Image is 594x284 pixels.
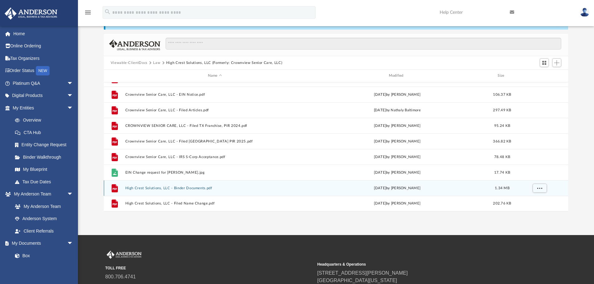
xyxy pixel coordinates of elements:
div: [DATE] by [PERSON_NAME] [307,201,487,206]
button: High Crest Solutions, LLC - Binder Documents.pdf [125,186,305,190]
span: arrow_drop_down [67,237,80,250]
i: menu [84,9,92,16]
a: Overview [9,114,83,127]
small: TOLL FREE [105,265,313,271]
button: Add [552,58,562,67]
span: 17.74 KB [494,171,510,174]
a: Anderson System [9,213,80,225]
button: High Crest Solutions, LLC (Formerly: Crownview Senior Care, LLC) [166,60,283,66]
a: My Anderson Team [9,200,76,213]
a: Binder Walkthrough [9,151,83,163]
span: 78.48 KB [494,155,510,158]
a: Order StatusNEW [4,65,83,77]
a: Box [9,249,76,262]
a: Entity Change Request [9,139,83,151]
button: Crownview Senior Care, LLC - IRS S-Corp Acceptance.pdf [125,155,305,159]
div: [DATE] by Nathaly Baltimore [307,107,487,113]
span: 297.49 KB [493,108,511,112]
button: Crownview Senior Care, LLC - EIN Notice.pdf [125,93,305,97]
div: id [107,73,122,79]
span: arrow_drop_down [67,188,80,201]
a: Tax Due Dates [9,176,83,188]
a: My Anderson Teamarrow_drop_down [4,188,80,200]
div: grid [104,82,568,211]
button: Viewable-ClientDocs [111,60,147,66]
button: EIN Change request for [PERSON_NAME].jpg [125,171,305,175]
button: High Crest Solutions, LLC - Filed Name Change.pdf [125,201,305,205]
a: Home [4,27,83,40]
div: Name [125,73,304,79]
div: [DATE] by [PERSON_NAME] [307,185,487,191]
span: 106.37 KB [493,93,511,96]
span: 202.76 KB [493,202,511,205]
span: 1.34 MB [495,186,509,190]
div: NEW [36,66,50,75]
a: [STREET_ADDRESS][PERSON_NAME] [317,270,408,276]
a: CTA Hub [9,126,83,139]
img: User Pic [580,8,589,17]
a: menu [84,12,92,16]
span: 366.82 KB [493,139,511,143]
a: My Documentsarrow_drop_down [4,237,80,250]
a: Tax Organizers [4,52,83,65]
a: My Entitiesarrow_drop_down [4,102,83,114]
a: My Blueprint [9,163,80,176]
a: Meeting Minutes [9,262,80,274]
i: search [104,8,111,15]
span: 95.24 KB [494,124,510,127]
button: Crownview Senior Care, LLC - Filed Articles.pdf [125,108,305,112]
span: arrow_drop_down [67,89,80,102]
div: Size [490,73,514,79]
div: [DATE] by [PERSON_NAME] [307,138,487,144]
small: Headquarters & Operations [317,262,525,267]
span: arrow_drop_down [67,102,80,114]
a: [GEOGRAPHIC_DATA][US_STATE] [317,278,397,283]
a: Platinum Q&Aarrow_drop_down [4,77,83,89]
button: CROWNVIEW SENIOR CARE, LLC - Filed TX Franchise, PIR 2024.pdf [125,124,305,128]
div: [DATE] by [PERSON_NAME] [307,123,487,128]
button: More options [532,183,547,193]
button: Switch to Grid View [540,58,549,67]
a: Digital Productsarrow_drop_down [4,89,83,102]
div: [DATE] by [PERSON_NAME] [307,92,487,97]
input: Search files and folders [166,38,561,50]
img: Anderson Advisors Platinum Portal [105,251,143,259]
div: [DATE] by [PERSON_NAME] [307,154,487,160]
div: Modified [307,73,487,79]
div: [DATE] by [PERSON_NAME] [307,170,487,175]
a: 800.706.4741 [105,274,136,279]
button: Crownview Senior Care, LLC - Filed [GEOGRAPHIC_DATA] PIR 2025.pdf [125,139,305,143]
a: Client Referrals [9,225,80,237]
span: arrow_drop_down [67,77,80,90]
button: Law [153,60,160,66]
img: Anderson Advisors Platinum Portal [3,7,59,20]
div: id [517,73,561,79]
a: Online Ordering [4,40,83,52]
